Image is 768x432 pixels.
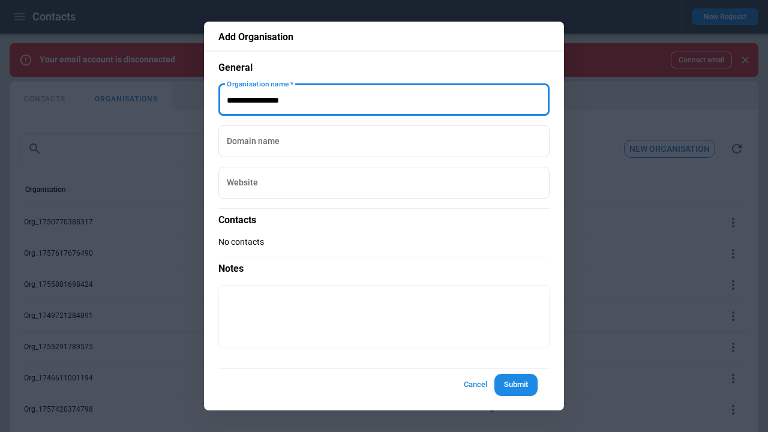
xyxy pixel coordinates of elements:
p: Notes [218,257,550,275]
p: General [218,61,550,74]
p: Add Organisation [218,31,550,43]
p: Contacts [218,208,550,227]
button: Submit [494,374,538,396]
label: Organisation name [227,79,293,89]
p: No contacts [218,237,550,247]
button: Cancel [456,374,494,396]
